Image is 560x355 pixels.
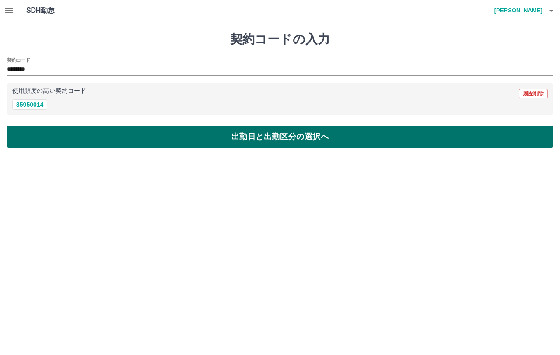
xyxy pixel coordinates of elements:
button: 35950014 [12,99,47,110]
h1: 契約コードの入力 [7,32,553,47]
h2: 契約コード [7,56,30,63]
p: 使用頻度の高い契約コード [12,88,86,94]
button: 出勤日と出勤区分の選択へ [7,126,553,148]
button: 履歴削除 [519,89,548,98]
